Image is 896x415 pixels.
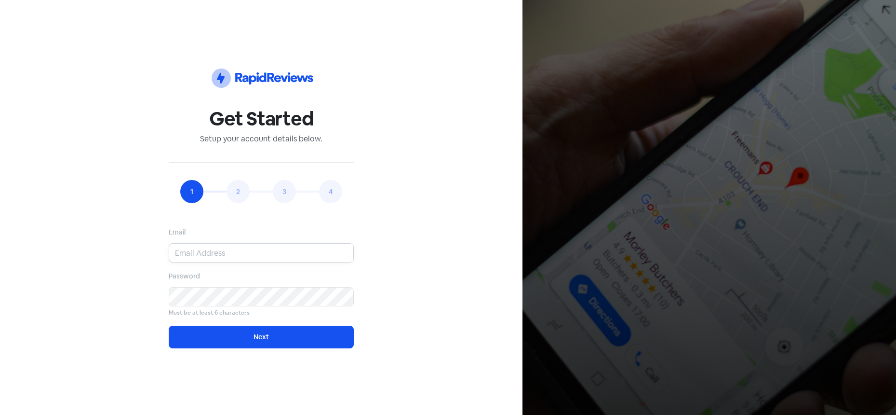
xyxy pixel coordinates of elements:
[169,271,200,281] label: Password
[169,326,354,348] button: Next
[169,308,250,318] small: Must be at least 6 characters
[227,180,250,203] a: 2
[273,180,296,203] a: 3
[169,227,186,237] label: Email
[180,180,203,203] a: 1
[200,134,322,144] span: Setup your account details below.
[169,243,354,263] input: Email Address
[319,180,342,203] a: 4
[169,107,354,130] h1: Get Started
